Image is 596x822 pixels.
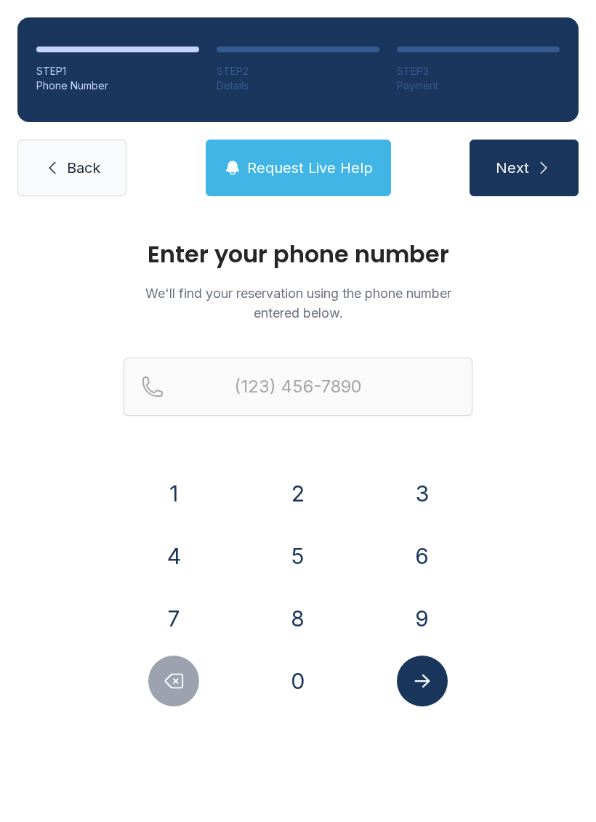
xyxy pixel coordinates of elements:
[148,593,199,644] button: 7
[397,78,560,93] div: Payment
[148,656,199,706] button: Delete number
[148,531,199,581] button: 4
[148,468,199,519] button: 1
[273,593,323,644] button: 8
[67,158,100,178] span: Back
[273,468,323,519] button: 2
[273,531,323,581] button: 5
[124,283,472,323] p: We'll find your reservation using the phone number entered below.
[36,64,199,78] div: STEP 1
[273,656,323,706] button: 0
[217,64,379,78] div: STEP 2
[124,243,472,266] h1: Enter your phone number
[397,656,448,706] button: Submit lookup form
[124,358,472,416] input: Reservation phone number
[496,158,529,178] span: Next
[397,531,448,581] button: 6
[397,468,448,519] button: 3
[36,78,199,93] div: Phone Number
[397,64,560,78] div: STEP 3
[217,78,379,93] div: Details
[247,158,373,178] span: Request Live Help
[397,593,448,644] button: 9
